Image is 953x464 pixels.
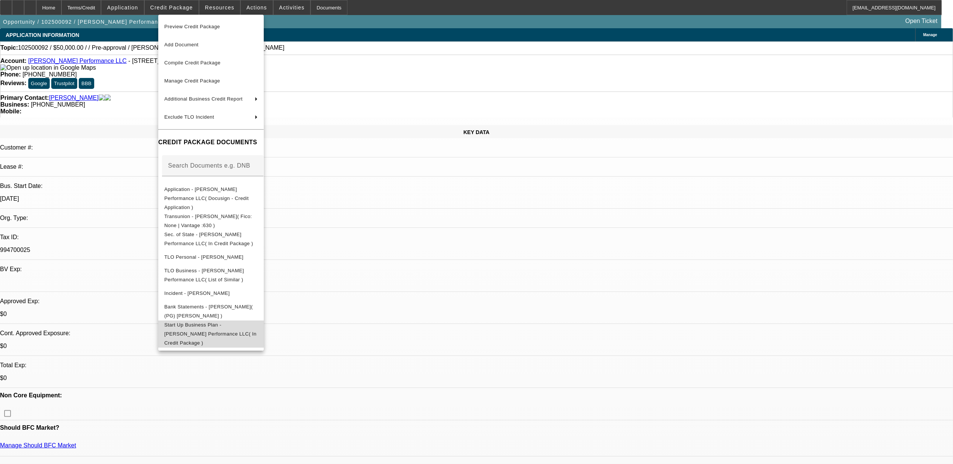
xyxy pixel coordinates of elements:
[164,290,230,296] span: Incident - [PERSON_NAME]
[164,267,244,282] span: TLO Business - [PERSON_NAME] Performance LLC( List of Similar )
[168,162,250,168] mat-label: Search Documents e.g. DNB
[164,24,220,29] span: Preview Credit Package
[158,248,264,266] button: TLO Personal - Powell, Blake
[164,186,249,210] span: Application - [PERSON_NAME] Performance LLC( Docusign - Credit Application )
[164,231,253,246] span: Sec. of State - [PERSON_NAME] Performance LLC( In Credit Package )
[164,78,220,84] span: Manage Credit Package
[164,254,243,259] span: TLO Personal - [PERSON_NAME]
[164,322,257,345] span: Start Up Business Plan - [PERSON_NAME] Performance LLC( In Credit Package )
[158,302,264,320] button: Bank Statements - Powell, Blake( (PG) Blake Powell )
[158,138,264,147] h4: CREDIT PACKAGE DOCUMENTS
[164,114,214,120] span: Exclude TLO Incident
[158,284,264,302] button: Incident - Powell, Blake
[158,212,264,230] button: Transunion - Powell, Blake( Fico: None | Vantage :630 )
[158,230,264,248] button: Sec. of State - Powell Performance LLC( In Credit Package )
[164,96,243,102] span: Additional Business Credit Report
[158,266,264,284] button: TLO Business - Powell Performance LLC( List of Similar )
[164,42,199,47] span: Add Document
[164,60,220,66] span: Compile Credit Package
[158,185,264,212] button: Application - Powell Performance LLC( Docusign - Credit Application )
[164,213,252,228] span: Transunion - [PERSON_NAME]( Fico: None | Vantage :630 )
[158,320,264,347] button: Start Up Business Plan - Powell Performance LLC( In Credit Package )
[164,304,253,318] span: Bank Statements - [PERSON_NAME]( (PG) [PERSON_NAME] )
